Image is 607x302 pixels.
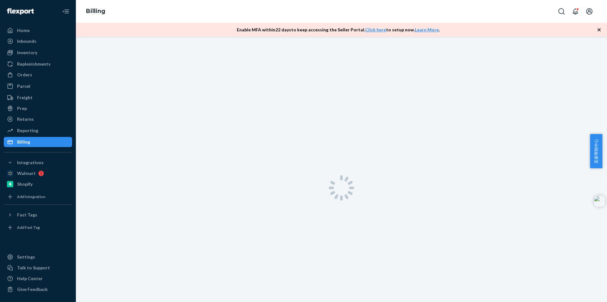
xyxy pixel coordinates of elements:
div: Inventory [17,49,37,56]
a: Freight [4,93,72,103]
button: Open Search Box [555,5,568,18]
button: Fast Tags [4,210,72,220]
div: Prep [17,105,27,112]
a: Home [4,25,72,35]
div: Orders [17,72,32,78]
div: Replenishments [17,61,51,67]
div: Reporting [17,127,38,134]
a: Replenishments [4,59,72,69]
ol: breadcrumbs [81,2,110,21]
a: Settings [4,252,72,262]
button: Open account menu [583,5,596,18]
div: Fast Tags [17,212,37,218]
a: Add Integration [4,192,72,202]
div: Walmart [17,170,36,177]
a: Add Fast Tag [4,222,72,233]
div: Inbounds [17,38,36,44]
a: Walmart [4,168,72,178]
p: Enable MFA within 22 days to keep accessing the Seller Portal. to setup now. . [237,27,440,33]
a: Shopify [4,179,72,189]
div: Give Feedback [17,286,48,292]
div: Add Integration [17,194,45,199]
button: Integrations [4,157,72,168]
a: Orders [4,70,72,80]
div: Add Fast Tag [17,225,40,230]
button: Close Navigation [59,5,72,18]
a: Inbounds [4,36,72,46]
a: Click here [365,27,386,32]
div: Home [17,27,30,34]
button: Give Feedback [4,284,72,294]
a: Returns [4,114,72,124]
img: Flexport logo [7,8,34,15]
div: Integrations [17,159,44,166]
div: Help Center [17,275,43,282]
a: Billing [4,137,72,147]
a: Reporting [4,125,72,136]
div: Talk to Support [17,265,50,271]
button: 卖家帮助中心 [590,134,602,168]
a: Talk to Support [4,263,72,273]
div: Shopify [17,181,33,187]
div: Billing [17,139,30,145]
a: Inventory [4,48,72,58]
a: Help Center [4,273,72,284]
button: Open notifications [569,5,582,18]
div: Settings [17,254,35,260]
a: Learn More [415,27,439,32]
div: Returns [17,116,34,122]
a: Prep [4,103,72,113]
a: Billing [86,8,105,15]
div: Parcel [17,83,30,89]
div: Freight [17,94,33,101]
a: Parcel [4,81,72,91]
